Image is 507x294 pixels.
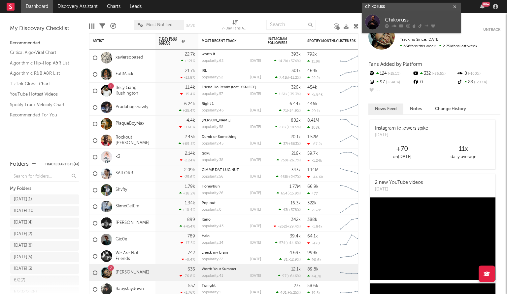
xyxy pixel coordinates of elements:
span: 574 [279,241,286,245]
div: 16.3k [290,201,301,205]
div: Artist [93,39,142,43]
div: [DATE] [250,59,261,63]
div: daily average [433,153,494,161]
div: 1.34k [185,201,195,205]
div: [DATE] ( 1 ) [14,195,32,203]
span: 759 [281,159,287,162]
a: [DATE](5) [10,252,79,262]
div: 12.1k [291,267,301,272]
div: 343k [291,168,301,172]
div: popularity: 34 [202,241,223,245]
div: -13.8 % [180,75,195,80]
a: Algorithmic Hip-Hop A&R List [10,60,73,67]
div: ( ) [275,241,301,245]
button: 99+ [480,4,485,9]
a: Dumb or Something [202,135,237,139]
span: 636 fans this week [400,44,436,48]
div: -67.2k [307,142,322,146]
div: 89.8k [307,267,319,272]
div: 11.4k [185,85,195,90]
div: popularity: 22 [202,258,223,261]
div: ( ) [279,208,301,212]
span: 37 [283,142,287,146]
a: YouTube Hottest Videos [10,91,73,98]
div: 1.14M [307,168,319,172]
div: popularity: 58 [202,125,223,129]
div: 7-Day Fans Added (7-Day Fans Added) [222,17,248,36]
span: -34.9 % [288,109,300,113]
div: [DATE] ( 10 ) [14,207,35,215]
svg: Chart title [337,248,367,265]
div: ( ) [275,92,301,96]
a: Chikoruss [362,11,461,33]
span: 14.2k [278,60,287,63]
div: on [DATE] [372,153,433,161]
a: Shvfty [116,187,127,193]
a: PlaqueBoyMax [116,121,144,127]
div: popularity: 52 [202,76,223,79]
svg: Chart title [337,99,367,116]
div: 11.9k [307,59,320,63]
div: 99 + [482,2,490,7]
a: Critical Algo/Viral Chart [10,49,73,56]
button: Tracked Artists(41) [45,163,79,166]
div: 59.7k [307,151,318,156]
div: [DATE] [250,258,261,261]
span: -11.2 % [289,76,300,80]
input: Search for artists [362,3,461,11]
button: News Feed [368,104,403,114]
div: [DATE] ( 4 ) [14,219,33,227]
div: check my brain [202,251,261,255]
span: -26.7 % [288,159,300,162]
div: Spotify Monthly Listeners [307,39,357,43]
a: Babystaydown [116,286,144,292]
a: Spotify Track Velocity Chart [10,101,73,108]
div: ( ) [279,108,301,113]
span: 43 [283,208,287,212]
div: Instagram followers spike [375,125,428,132]
div: ( ) [275,75,301,80]
div: -1.94k [307,225,322,229]
input: Search for folders... [10,172,79,182]
span: +646 % [385,81,400,84]
div: 0 [456,69,500,78]
button: Change History [428,104,473,114]
span: +646 % [287,274,300,278]
a: goku [202,152,211,155]
div: 7-Day Fans Added (7-Day Fans Added) [222,25,248,33]
span: Fans Added by Platform [368,62,422,67]
div: 64.1k [307,234,318,238]
svg: Chart title [337,198,367,215]
span: -29.1 % [473,81,487,84]
div: [DATE] [250,109,261,112]
div: ( ) [277,191,301,195]
div: [DATE] [250,225,261,228]
a: Worth Your Summer [202,268,236,271]
span: -35.3 % [288,93,300,96]
div: popularity: 26 [202,191,223,195]
div: [DATE] [250,175,261,179]
a: [PERSON_NAME] [116,220,150,226]
div: 4.4k [186,118,195,123]
div: [DATE] [375,186,423,193]
div: -17.5 % [181,241,195,245]
a: [DATE](4) [10,218,79,228]
div: 2 new YouTube videos [375,179,423,186]
span: 7-Day Fans Added [159,37,180,45]
div: 6.24k [184,102,195,106]
div: Dumb or Something [202,135,261,139]
button: Save [186,24,195,27]
div: Folders [10,160,29,168]
div: [DATE] ( 5 ) [14,253,32,261]
div: 454k [307,85,317,90]
div: popularity: 57 [202,92,223,96]
span: 81 [284,258,287,262]
span: +18.5 % [287,126,300,129]
div: A&R Pipeline [110,17,116,36]
a: Algorithmic R&B A&R List [10,70,73,77]
div: Filters [99,17,105,36]
svg: Chart title [337,265,367,281]
div: popularity: 43 [202,225,223,228]
div: 899 [187,218,195,222]
div: -15.4 % [180,92,195,96]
